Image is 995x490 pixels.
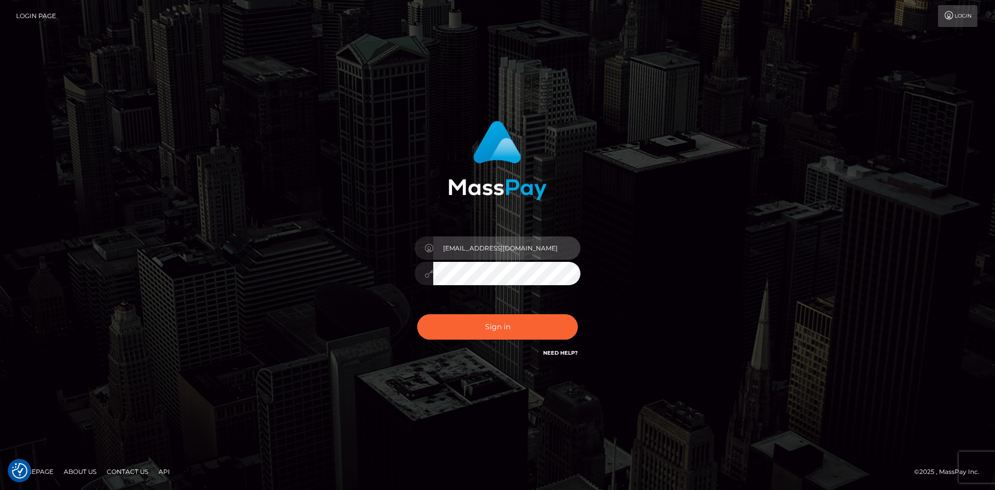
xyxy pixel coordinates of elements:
[12,463,27,479] button: Consent Preferences
[448,121,547,200] img: MassPay Login
[154,464,174,480] a: API
[11,464,58,480] a: Homepage
[103,464,152,480] a: Contact Us
[60,464,101,480] a: About Us
[433,236,580,260] input: Username...
[12,463,27,479] img: Revisit consent button
[543,349,578,356] a: Need Help?
[938,5,977,27] a: Login
[16,5,56,27] a: Login Page
[914,466,987,478] div: © 2025 , MassPay Inc.
[417,314,578,340] button: Sign in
